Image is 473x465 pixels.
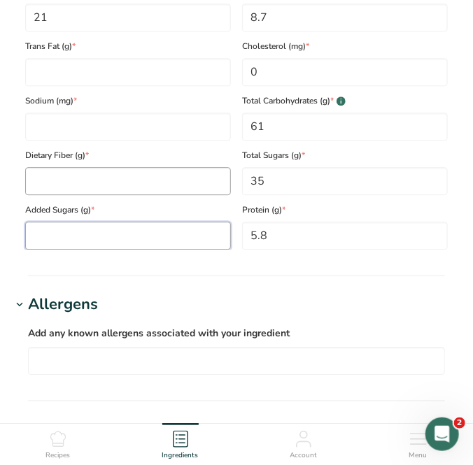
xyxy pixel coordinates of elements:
[242,203,448,216] span: Protein (g)
[25,94,231,107] span: Sodium (mg)
[242,149,448,162] span: Total Sugars (g)
[409,450,428,461] span: Menu
[46,450,71,461] span: Recipes
[454,417,465,429] span: 2
[28,293,98,316] div: Allergens
[425,417,459,451] iframe: Intercom live chat
[28,418,173,441] div: Sub Ingredient List
[46,424,71,462] a: Recipes
[25,40,231,52] span: Trans Fat (g)
[28,327,290,340] span: Add any known allergens associated with your ingredient
[25,203,231,216] span: Added Sugars (g)
[242,40,448,52] span: Cholesterol (mg)
[162,450,199,461] span: Ingredients
[162,424,199,462] a: Ingredients
[25,149,231,162] span: Dietary Fiber (g)
[290,424,318,462] a: Account
[242,94,448,107] span: Total Carbohydrates (g)
[290,450,318,461] span: Account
